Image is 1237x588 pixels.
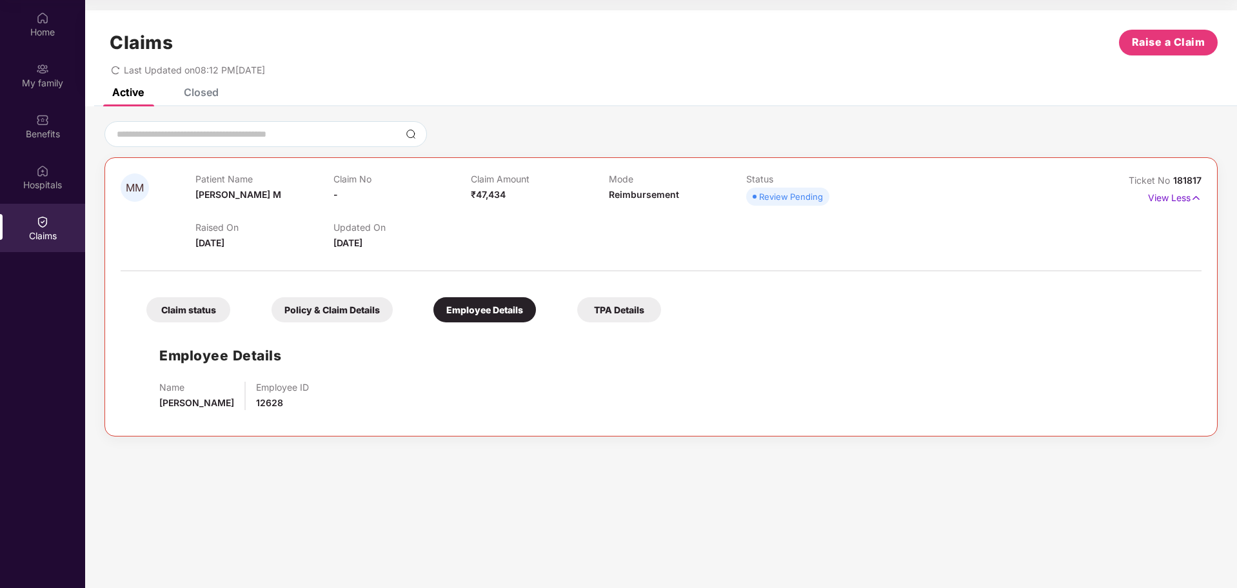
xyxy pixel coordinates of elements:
div: Active [112,86,144,99]
p: Claim No [333,173,471,184]
img: svg+xml;base64,PHN2ZyB3aWR0aD0iMjAiIGhlaWdodD0iMjAiIHZpZXdCb3g9IjAgMCAyMCAyMCIgZmlsbD0ibm9uZSIgeG... [36,63,49,75]
p: Raised On [195,222,333,233]
span: Reimbursement [609,189,679,200]
span: Last Updated on 08:12 PM[DATE] [124,64,265,75]
img: svg+xml;base64,PHN2ZyB4bWxucz0iaHR0cDovL3d3dy53My5vcmcvMjAwMC9zdmciIHdpZHRoPSIxNyIgaGVpZ2h0PSIxNy... [1191,191,1202,205]
span: Raise a Claim [1132,34,1205,50]
p: Employee ID [256,382,309,393]
div: Policy & Claim Details [272,297,393,322]
img: svg+xml;base64,PHN2ZyBpZD0iQ2xhaW0iIHhtbG5zPSJodHRwOi8vd3d3LnczLm9yZy8yMDAwL3N2ZyIgd2lkdGg9IjIwIi... [36,215,49,228]
div: Claim status [146,297,230,322]
img: svg+xml;base64,PHN2ZyBpZD0iSG9tZSIgeG1sbnM9Imh0dHA6Ly93d3cudzMub3JnLzIwMDAvc3ZnIiB3aWR0aD0iMjAiIG... [36,12,49,24]
img: svg+xml;base64,PHN2ZyBpZD0iQmVuZWZpdHMiIHhtbG5zPSJodHRwOi8vd3d3LnczLm9yZy8yMDAwL3N2ZyIgd2lkdGg9Ij... [36,113,49,126]
span: [DATE] [333,237,362,248]
div: Employee Details [433,297,536,322]
p: Updated On [333,222,471,233]
span: redo [111,64,120,75]
span: - [333,189,338,200]
span: ₹47,434 [471,189,506,200]
span: Ticket No [1129,175,1173,186]
span: [DATE] [195,237,224,248]
span: 12628 [256,397,283,408]
p: Name [159,382,234,393]
img: svg+xml;base64,PHN2ZyBpZD0iU2VhcmNoLTMyeDMyIiB4bWxucz0iaHR0cDovL3d3dy53My5vcmcvMjAwMC9zdmciIHdpZH... [406,129,416,139]
div: TPA Details [577,297,661,322]
p: Claim Amount [471,173,608,184]
button: Raise a Claim [1119,30,1218,55]
span: [PERSON_NAME] [159,397,234,408]
p: Status [746,173,884,184]
h1: Claims [110,32,173,54]
span: MM [126,182,144,193]
p: View Less [1148,188,1202,205]
p: Patient Name [195,173,333,184]
img: svg+xml;base64,PHN2ZyBpZD0iSG9zcGl0YWxzIiB4bWxucz0iaHR0cDovL3d3dy53My5vcmcvMjAwMC9zdmciIHdpZHRoPS... [36,164,49,177]
div: Review Pending [759,190,823,203]
span: [PERSON_NAME] M [195,189,281,200]
div: Closed [184,86,219,99]
span: 181817 [1173,175,1202,186]
h1: Employee Details [159,345,281,366]
p: Mode [609,173,746,184]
